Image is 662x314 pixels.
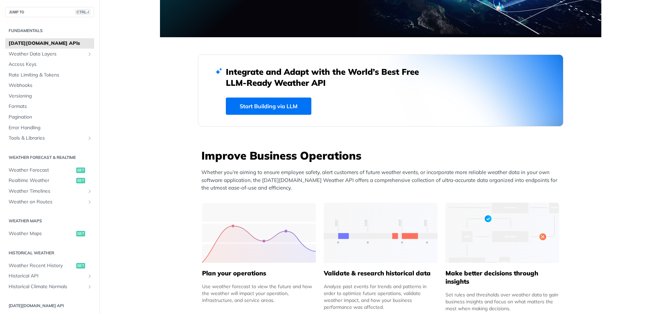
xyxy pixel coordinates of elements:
[5,250,94,256] h2: Historical Weather
[226,98,311,115] a: Start Building via LLM
[5,165,94,175] a: Weather Forecastget
[9,82,92,89] span: Webhooks
[9,177,74,184] span: Realtime Weather
[5,218,94,224] h2: Weather Maps
[5,59,94,70] a: Access Keys
[9,283,85,290] span: Historical Climate Normals
[9,114,92,121] span: Pagination
[202,269,316,277] h5: Plan your operations
[9,199,85,205] span: Weather on Routes
[5,80,94,91] a: Webhooks
[87,199,92,205] button: Show subpages for Weather on Routes
[5,112,94,122] a: Pagination
[5,186,94,196] a: Weather TimelinesShow subpages for Weather Timelines
[5,229,94,239] a: Weather Mapsget
[9,103,92,110] span: Formats
[445,291,559,312] div: Set rules and thresholds over weather data to gain business insights and focus on what matters th...
[324,283,438,311] div: Analyze past events for trends and patterns in order to optimize future operations, validate weat...
[9,40,92,47] span: [DATE][DOMAIN_NAME] APIs
[5,101,94,112] a: Formats
[9,167,74,174] span: Weather Forecast
[5,303,94,309] h2: [DATE][DOMAIN_NAME] API
[87,273,92,279] button: Show subpages for Historical API
[75,9,90,15] span: CTRL-/
[9,188,85,195] span: Weather Timelines
[5,38,94,49] a: [DATE][DOMAIN_NAME] APIs
[9,135,85,142] span: Tools & Libraries
[76,263,85,269] span: get
[9,51,85,58] span: Weather Data Layers
[5,175,94,186] a: Realtime Weatherget
[5,197,94,207] a: Weather on RoutesShow subpages for Weather on Routes
[9,93,92,100] span: Versioning
[5,28,94,34] h2: Fundamentals
[87,284,92,290] button: Show subpages for Historical Climate Normals
[76,231,85,236] span: get
[5,49,94,59] a: Weather Data LayersShow subpages for Weather Data Layers
[5,7,94,17] button: JUMP TOCTRL-/
[87,135,92,141] button: Show subpages for Tools & Libraries
[9,262,74,269] span: Weather Recent History
[5,282,94,292] a: Historical Climate NormalsShow subpages for Historical Climate Normals
[9,273,85,280] span: Historical API
[9,230,74,237] span: Weather Maps
[76,178,85,183] span: get
[9,61,92,68] span: Access Keys
[202,203,316,263] img: 39565e8-group-4962x.svg
[324,203,438,263] img: 13d7ca0-group-496-2.svg
[9,124,92,131] span: Error Handling
[5,133,94,143] a: Tools & LibrariesShow subpages for Tools & Libraries
[5,70,94,80] a: Rate Limiting & Tokens
[201,169,563,192] p: Whether you’re aiming to ensure employee safety, alert customers of future weather events, or inc...
[76,168,85,173] span: get
[9,72,92,79] span: Rate Limiting & Tokens
[5,91,94,101] a: Versioning
[445,269,559,286] h5: Make better decisions through insights
[202,283,316,304] div: Use weather forecast to view the future and how the weather will impact your operation, infrastru...
[201,148,563,163] h3: Improve Business Operations
[445,203,559,263] img: a22d113-group-496-32x.svg
[5,271,94,281] a: Historical APIShow subpages for Historical API
[5,123,94,133] a: Error Handling
[87,51,92,57] button: Show subpages for Weather Data Layers
[324,269,438,277] h5: Validate & research historical data
[5,261,94,271] a: Weather Recent Historyget
[5,154,94,161] h2: Weather Forecast & realtime
[226,66,429,88] h2: Integrate and Adapt with the World’s Best Free LLM-Ready Weather API
[87,189,92,194] button: Show subpages for Weather Timelines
